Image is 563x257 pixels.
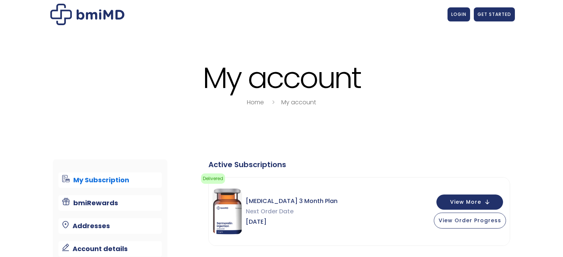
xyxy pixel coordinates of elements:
a: bmiRewards [58,195,162,211]
i: breadcrumbs separator [269,98,277,106]
span: LOGIN [451,11,466,17]
span: View Order Progress [439,217,501,224]
span: View More [450,200,481,204]
span: Next Order Date [246,206,338,217]
a: My Subscription [58,172,162,188]
h1: My account [48,62,515,94]
button: View More [436,195,503,210]
a: Account details [58,241,162,257]
a: LOGIN [448,7,470,21]
a: GET STARTED [474,7,515,21]
button: View Order Progress [434,213,506,229]
span: Delivered [201,173,225,184]
span: [DATE] [246,217,338,227]
a: Addresses [58,218,162,234]
span: [MEDICAL_DATA] 3 Month Plan [246,196,338,206]
a: My account [281,98,316,106]
img: Sermorelin 3 Month Plan [212,189,242,234]
a: Home [247,98,264,106]
span: GET STARTED [477,11,511,17]
img: My account [50,4,124,25]
div: Active Subscriptions [208,159,510,170]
